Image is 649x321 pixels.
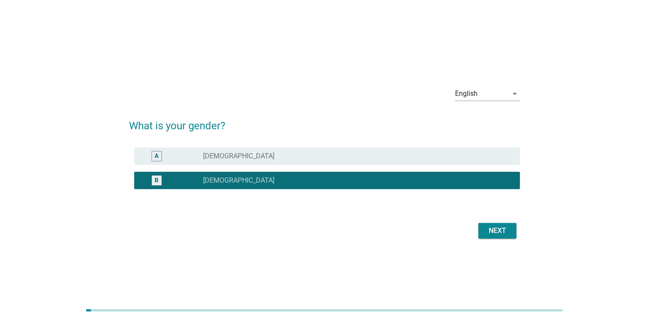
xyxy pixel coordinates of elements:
div: English [455,90,478,98]
label: [DEMOGRAPHIC_DATA] [203,176,274,185]
div: A [155,152,158,161]
button: Next [478,223,517,239]
div: Next [485,226,510,236]
h2: What is your gender? [129,109,520,134]
i: arrow_drop_down [510,88,520,99]
div: B [155,176,158,185]
label: [DEMOGRAPHIC_DATA] [203,152,274,160]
